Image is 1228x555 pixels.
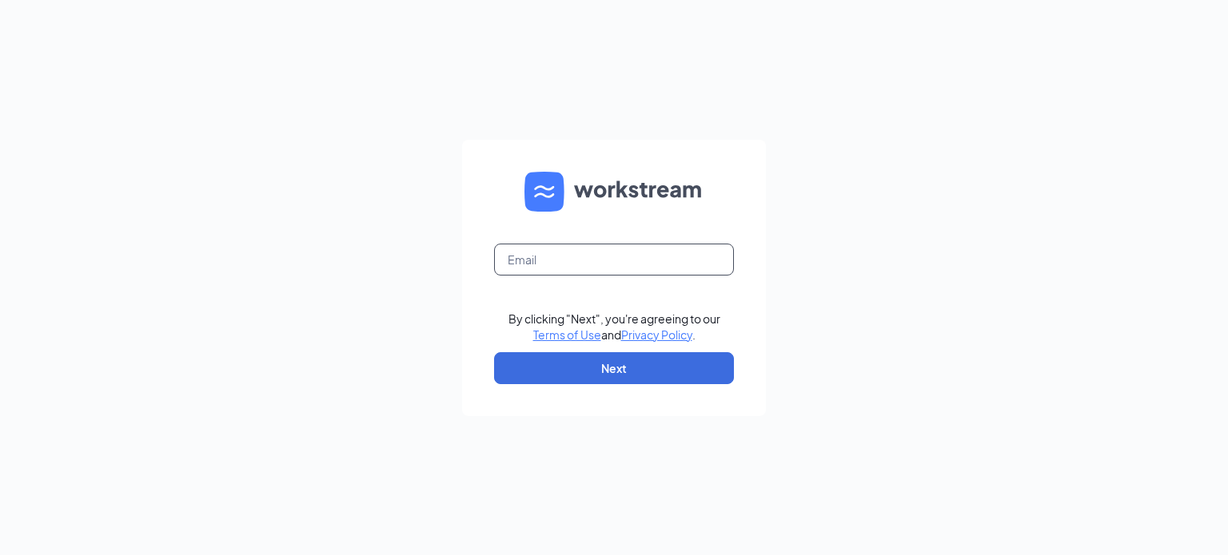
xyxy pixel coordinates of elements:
[533,327,601,342] a: Terms of Use
[508,311,720,343] div: By clicking "Next", you're agreeing to our and .
[494,352,734,384] button: Next
[524,172,704,212] img: WS logo and Workstream text
[621,327,692,342] a: Privacy Policy
[494,244,734,276] input: Email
